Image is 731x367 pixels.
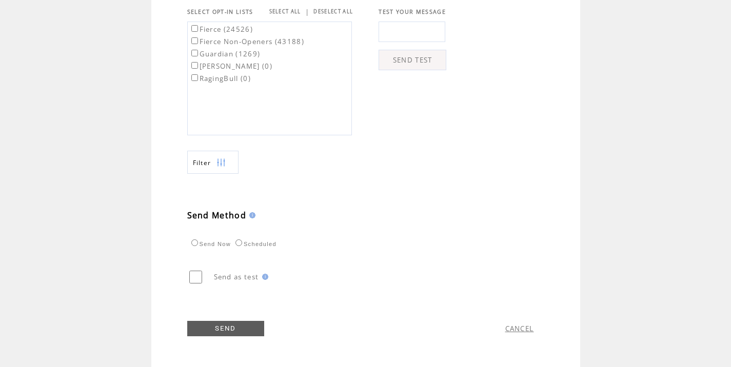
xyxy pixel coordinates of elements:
span: | [305,7,309,16]
input: Fierce Non-Openers (43188) [191,37,198,44]
img: help.gif [259,274,268,280]
input: RagingBull (0) [191,74,198,81]
label: Scheduled [233,241,276,247]
img: filters.png [216,151,226,174]
a: SELECT ALL [269,8,301,15]
input: Scheduled [235,239,242,246]
label: RagingBull (0) [189,74,251,83]
label: [PERSON_NAME] (0) [189,62,273,71]
span: Send as test [214,272,259,281]
label: Guardian (1269) [189,49,261,58]
span: SELECT OPT-IN LISTS [187,8,253,15]
a: CANCEL [505,324,534,333]
label: Fierce Non-Openers (43188) [189,37,305,46]
a: SEND TEST [379,50,446,70]
input: Fierce (24526) [191,25,198,32]
span: Show filters [193,158,211,167]
a: SEND [187,321,264,336]
span: Send Method [187,210,247,221]
label: Send Now [189,241,231,247]
label: Fierce (24526) [189,25,253,34]
span: TEST YOUR MESSAGE [379,8,446,15]
a: DESELECT ALL [313,8,353,15]
input: Guardian (1269) [191,50,198,56]
a: Filter [187,151,239,174]
input: [PERSON_NAME] (0) [191,62,198,69]
input: Send Now [191,239,198,246]
img: help.gif [246,212,255,218]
